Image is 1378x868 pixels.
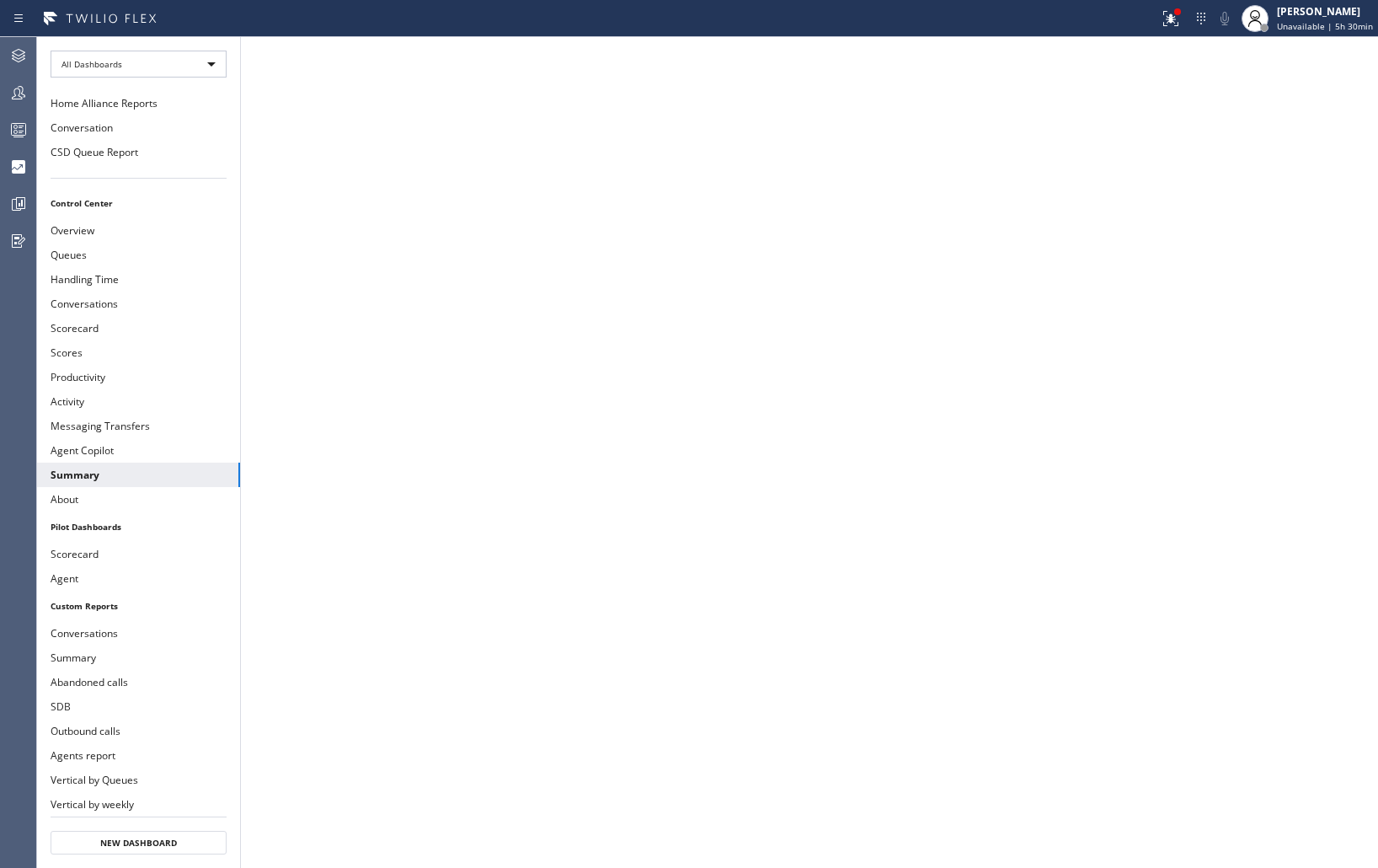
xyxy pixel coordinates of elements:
[37,566,240,591] button: Agent
[37,719,240,743] button: Outbound calls
[37,243,240,267] button: Queues
[37,743,240,768] button: Agents report
[37,414,240,438] button: Messaging Transfers
[1277,20,1373,32] span: Unavailable | 5h 30min
[37,595,240,617] li: Custom Reports
[37,389,240,414] button: Activity
[37,218,240,243] button: Overview
[37,768,240,792] button: Vertical by Queues
[37,316,240,340] button: Scorecard
[37,365,240,389] button: Productivity
[37,792,240,817] button: Vertical by weekly
[37,340,240,365] button: Scores
[1213,7,1236,30] button: Mute
[37,140,240,164] button: CSD Queue Report
[37,621,240,646] button: Conversations
[241,37,1378,868] iframe: dashboard_9f6bb337dffe
[37,516,240,538] li: Pilot Dashboards
[37,267,240,292] button: Handling Time
[37,115,240,140] button: Conversation
[37,463,240,487] button: Summary
[37,91,240,115] button: Home Alliance Reports
[37,292,240,316] button: Conversations
[37,192,240,214] li: Control Center
[37,487,240,512] button: About
[1277,4,1373,19] div: [PERSON_NAME]
[37,646,240,670] button: Summary
[37,542,240,566] button: Scorecard
[51,831,227,855] button: New Dashboard
[37,670,240,694] button: Abandoned calls
[37,438,240,463] button: Agent Copilot
[37,694,240,719] button: SDB
[51,51,227,78] div: All Dashboards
